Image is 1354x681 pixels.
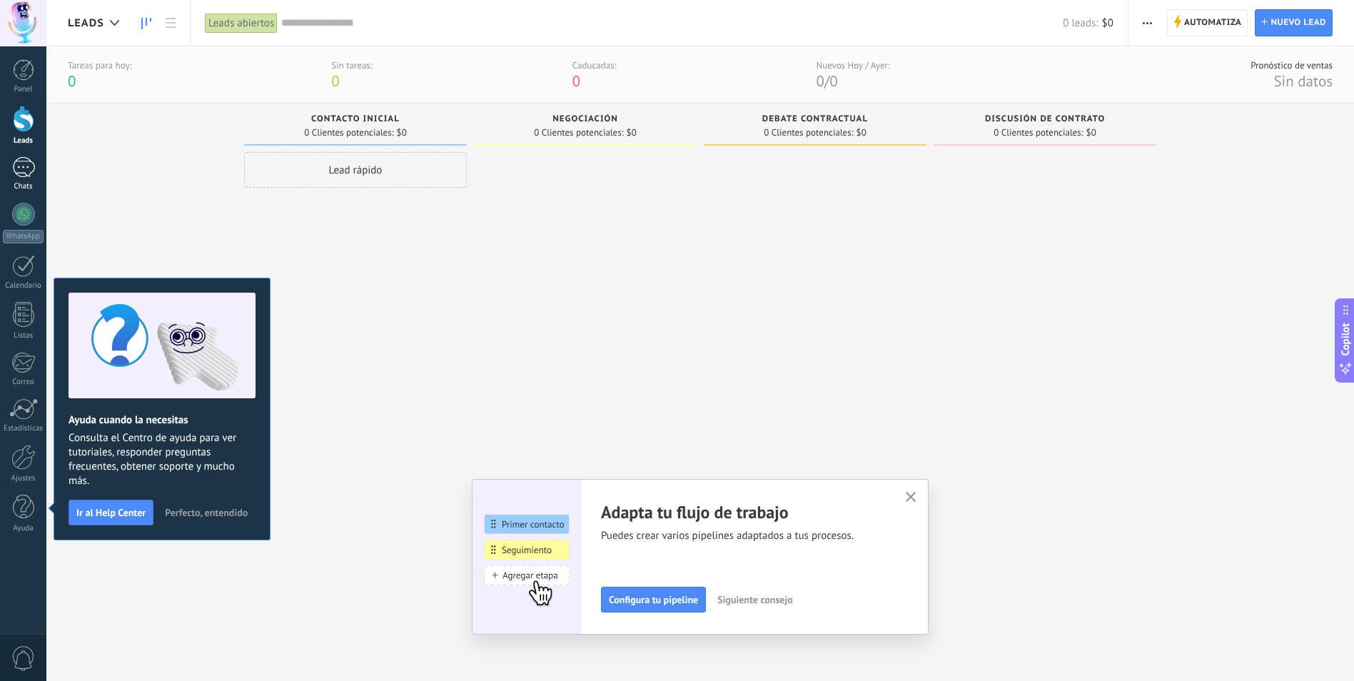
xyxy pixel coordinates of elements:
[69,500,153,525] button: Ir al Help Center
[627,128,637,137] span: $0
[711,589,799,610] button: Siguiente consejo
[3,474,44,483] div: Ajustes
[764,128,853,137] span: 0 Clientes potenciales:
[68,71,76,91] span: 0
[205,13,278,34] div: Leads abiertos
[1063,16,1098,30] span: 0 leads:
[609,595,698,605] span: Configura tu pipeline
[68,16,104,30] span: Leads
[829,71,837,91] span: 0
[1255,9,1333,36] a: Nuevo lead
[601,529,888,543] span: Puedes crear varios pipelines adaptados a tus procesos.
[76,508,146,518] span: Ir al Help Center
[1184,10,1242,36] span: Automatiza
[69,413,256,427] h2: Ayuda cuando la necesitas
[311,114,400,124] span: Contacto inicial
[3,182,44,191] div: Chats
[331,71,339,91] span: 0
[1137,9,1158,36] button: Más
[69,431,256,488] span: Consulta el Centro de ayuda para ver tutoriales, responder preguntas frecuentes, obtener soporte ...
[572,71,580,91] span: 0
[68,59,131,71] div: Tareas para hoy:
[816,59,889,71] div: Nuevos Hoy / Ayer:
[1102,16,1113,30] span: $0
[3,424,44,433] div: Estadísticas
[158,502,254,523] button: Perfecto, entendido
[857,128,867,137] span: $0
[572,59,617,71] div: Caducadas:
[1251,59,1333,71] div: Pronóstico de ventas
[534,128,623,137] span: 0 Clientes potenciales:
[824,71,829,91] span: /
[552,114,618,124] span: Negociación
[3,281,44,291] div: Calendario
[251,114,460,126] div: Contacto inicial
[1086,128,1096,137] span: $0
[3,85,44,94] div: Panel
[601,501,888,523] h2: Adapta tu flujo de trabajo
[331,59,373,71] div: Sin tareas:
[3,524,44,533] div: Ayuda
[601,587,706,612] button: Configura tu pipeline
[762,114,868,124] span: Debate contractual
[1167,9,1248,36] a: Automatiza
[717,595,792,605] span: Siguiente consejo
[3,230,44,243] div: WhatsApp
[481,114,689,126] div: Negociación
[3,136,44,146] div: Leads
[816,71,824,91] span: 0
[1273,71,1333,91] span: Sin datos
[941,114,1149,126] div: Discusión de contrato
[1270,10,1326,36] span: Nuevo lead
[3,378,44,387] div: Correo
[1338,323,1353,356] span: Copilot
[134,9,158,37] a: Leads
[711,114,919,126] div: Debate contractual
[244,152,467,188] div: Lead rápido
[397,128,407,137] span: $0
[985,114,1105,124] span: Discusión de contrato
[158,9,183,37] a: Lista
[304,128,393,137] span: 0 Clientes potenciales:
[165,508,248,518] span: Perfecto, entendido
[3,331,44,340] div: Listas
[994,128,1083,137] span: 0 Clientes potenciales:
